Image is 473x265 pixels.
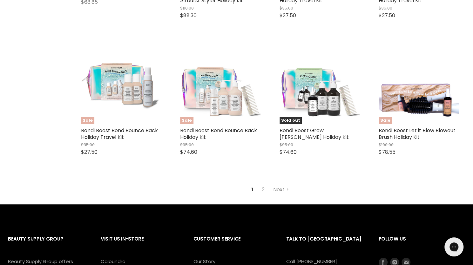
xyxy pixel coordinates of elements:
span: $100.00 [379,142,394,148]
img: Bondi Boost Bond Bounce Back Holiday Kit [180,51,260,116]
a: Our Story [193,258,215,265]
h2: Follow us [379,231,465,257]
h2: Visit Us In-Store [101,231,181,257]
iframe: Gorgias live chat messenger [441,235,467,259]
span: Sale [180,117,193,124]
a: Bondi Boost Bond Bounce Back Holiday Travel Kit [81,127,158,141]
span: $74.60 [280,148,297,156]
span: Sold out [280,117,302,124]
h2: Talk to [GEOGRAPHIC_DATA] [286,231,366,257]
a: Bondi Boost Bond Bounce Back Holiday KitSale [180,44,260,124]
h2: Beauty Supply Group [8,231,88,257]
span: 1 [248,184,257,195]
a: Bondi Boost Grow Getter HG Holiday KitSold out [280,44,360,124]
span: $27.50 [379,12,395,19]
img: Bondi Boost Grow Getter HG Holiday Kit [280,51,360,116]
a: Bondi Boost Grow [PERSON_NAME] Holiday Kit [280,127,349,141]
span: $27.50 [280,12,296,19]
a: Bondi Boost Bond Bounce Back Holiday Kit [180,127,257,141]
img: Bondi Boost Bond Bounce Back Holiday Travel Kit [81,52,161,116]
span: $27.50 [81,148,98,156]
h2: Customer Service [193,231,274,257]
span: $35.00 [379,5,392,11]
span: $95.00 [280,142,293,148]
a: Caloundra [101,258,125,265]
a: 2 [258,184,268,195]
a: Next [270,184,292,195]
a: Bondi Boost Let it Blow Blowout Brush Holiday KitSale [379,44,459,124]
span: $35.00 [280,5,293,11]
span: $110.00 [180,5,194,11]
span: Sale [379,117,392,124]
img: Bondi Boost Let it Blow Blowout Brush Holiday Kit [379,51,459,116]
span: $88.30 [180,12,197,19]
a: Call [PHONE_NUMBER] [286,258,337,265]
a: Bondi Boost Bond Bounce Back Holiday Travel KitSale [81,44,161,124]
span: Sale [81,117,94,124]
span: $35.00 [81,142,95,148]
a: Bondi Boost Let it Blow Blowout Brush Holiday Kit [379,127,456,141]
span: $78.55 [379,148,395,156]
span: $95.00 [180,142,194,148]
span: $74.60 [180,148,197,156]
